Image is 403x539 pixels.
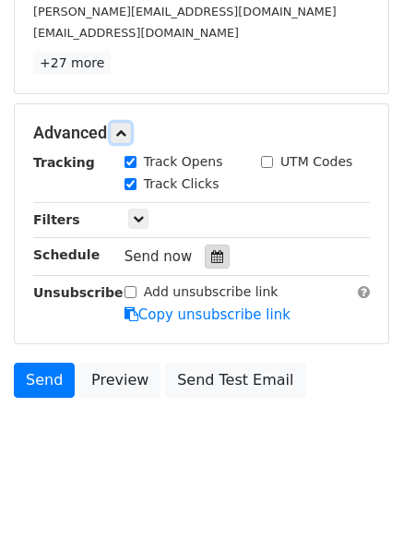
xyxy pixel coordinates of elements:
[144,282,279,302] label: Add unsubscribe link
[33,123,370,143] h5: Advanced
[33,26,239,40] small: [EMAIL_ADDRESS][DOMAIN_NAME]
[165,363,305,398] a: Send Test Email
[124,248,193,265] span: Send now
[124,306,290,323] a: Copy unsubscribe link
[33,52,111,75] a: +27 more
[14,363,75,398] a: Send
[33,5,337,18] small: [PERSON_NAME][EMAIL_ADDRESS][DOMAIN_NAME]
[79,363,160,398] a: Preview
[33,155,95,170] strong: Tracking
[33,285,124,300] strong: Unsubscribe
[311,450,403,539] iframe: Chat Widget
[280,152,352,172] label: UTM Codes
[33,247,100,262] strong: Schedule
[33,212,80,227] strong: Filters
[144,174,219,194] label: Track Clicks
[144,152,223,172] label: Track Opens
